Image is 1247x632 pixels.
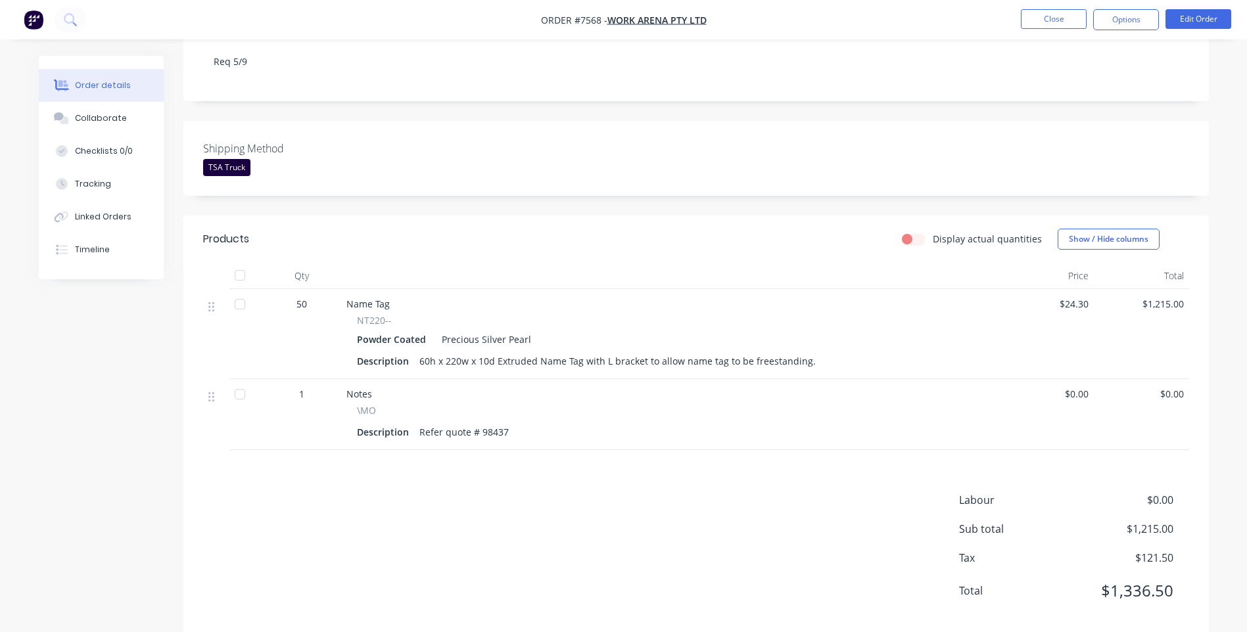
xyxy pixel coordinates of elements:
[414,351,821,371] div: 60h x 220w x 10d Extruded Name Tag with L bracket to allow name tag to be freestanding.
[24,10,43,30] img: Factory
[75,79,131,91] div: Order details
[346,298,390,310] span: Name Tag
[607,14,707,26] a: Work Arena Pty Ltd
[1021,9,1087,29] button: Close
[1075,521,1173,537] span: $1,215.00
[959,583,1076,598] span: Total
[296,297,307,311] span: 50
[75,112,127,124] div: Collaborate
[357,422,414,441] div: Description
[1094,263,1189,289] div: Total
[203,231,249,247] div: Products
[75,145,133,157] div: Checklists 0/0
[999,263,1094,289] div: Price
[357,351,414,371] div: Description
[1004,387,1089,401] span: $0.00
[1075,579,1173,602] span: $1,336.50
[1075,550,1173,566] span: $121.50
[39,102,164,135] button: Collaborate
[357,313,392,327] span: NT220--
[75,211,131,223] div: Linked Orders
[39,200,164,233] button: Linked Orders
[1099,297,1184,311] span: $1,215.00
[1004,297,1089,311] span: $24.30
[436,330,531,349] div: Precious Silver Pearl
[959,550,1076,566] span: Tax
[299,387,304,401] span: 1
[39,168,164,200] button: Tracking
[1165,9,1231,29] button: Edit Order
[541,14,607,26] span: Order #7568 -
[357,330,431,349] div: Powder Coated
[1099,387,1184,401] span: $0.00
[959,492,1076,508] span: Labour
[39,135,164,168] button: Checklists 0/0
[1093,9,1159,30] button: Options
[959,521,1076,537] span: Sub total
[414,422,514,441] div: Refer quote # 98437
[75,244,110,256] div: Timeline
[262,263,341,289] div: Qty
[203,159,250,176] div: TSA Truck
[203,141,367,156] label: Shipping Method
[39,233,164,266] button: Timeline
[933,232,1042,246] label: Display actual quantities
[75,178,111,190] div: Tracking
[357,403,376,417] span: \MO
[39,69,164,102] button: Order details
[1075,492,1173,508] span: $0.00
[1058,229,1160,250] button: Show / Hide columns
[346,388,372,400] span: Notes
[203,41,1189,81] div: Req 5/9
